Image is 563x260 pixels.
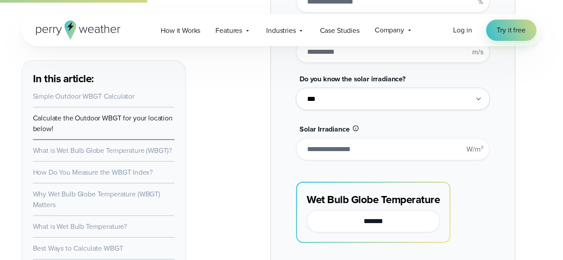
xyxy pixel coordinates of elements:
a: Best Ways to Calculate WBGT [33,243,123,253]
a: Try it free [486,20,536,41]
span: Try it free [497,25,525,36]
span: How it Works [161,25,200,36]
a: What is Wet Bulb Globe Temperature (WBGT)? [33,145,172,156]
a: What is Wet Bulb Temperature? [33,221,127,232]
a: How it Works [153,21,208,40]
span: Do you know the solar irradiance? [300,74,405,84]
h3: In this article: [33,72,174,86]
a: Why Wet Bulb Globe Temperature (WBGT) Matters [33,189,160,210]
span: Case Studies [320,25,359,36]
a: Calculate the Outdoor WBGT for your location below! [33,113,173,134]
a: How Do You Measure the WBGT Index? [33,167,153,177]
a: Case Studies [312,21,367,40]
a: Log in [453,25,472,36]
a: Simple Outdoor WBGT Calculator [33,91,134,101]
span: Features [215,25,242,36]
span: Log in [453,25,472,35]
span: Company [375,25,404,36]
span: Industries [266,25,296,36]
span: Solar Irradiance [300,124,350,134]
